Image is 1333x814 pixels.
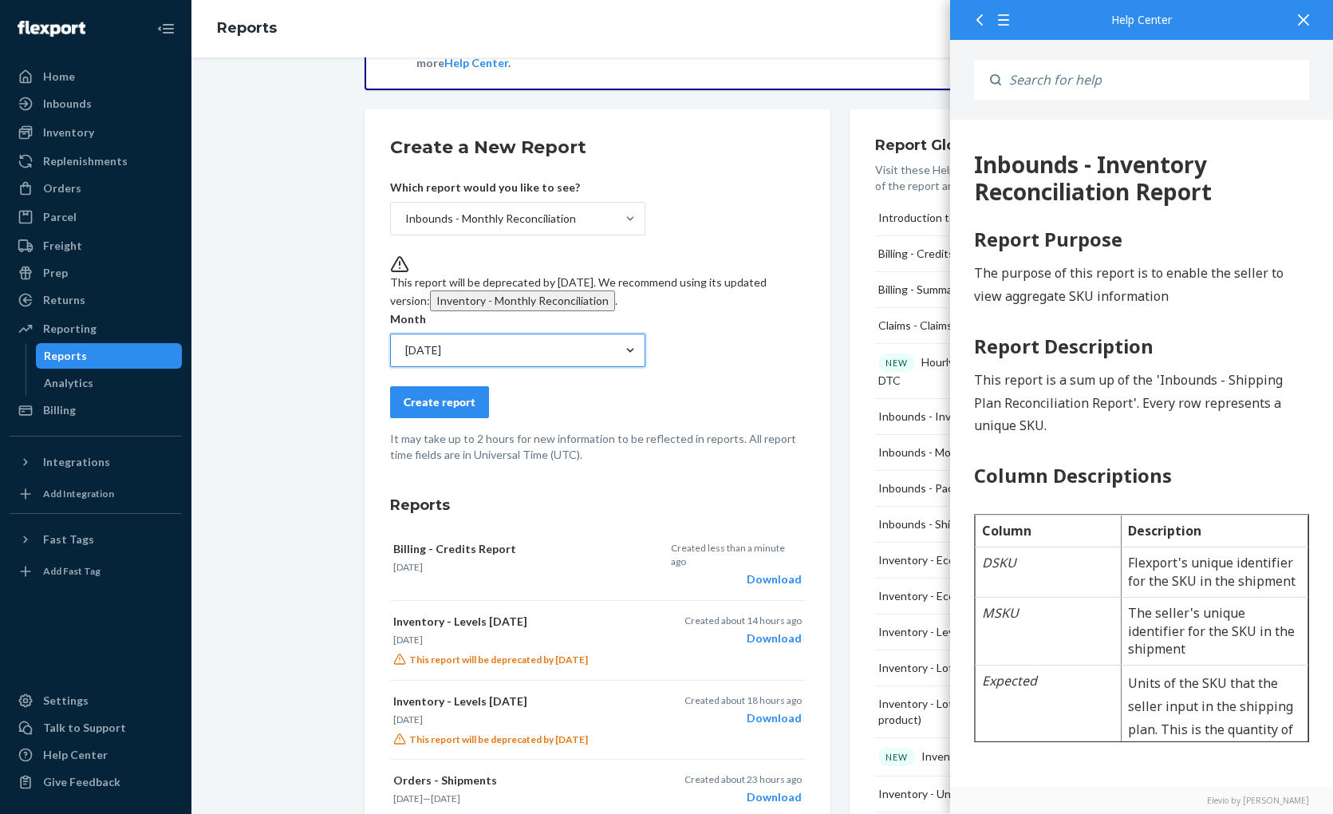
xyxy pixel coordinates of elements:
button: Inventory - Lot tracking and FEFO (all products) [875,650,1135,686]
div: Billing - Credits Report [878,246,992,262]
p: Orders - Shipments [393,773,663,788]
div: Inventory - Lot tracking and FEFO (single product) [878,696,1116,728]
div: Inbounds - Packages [878,480,983,496]
a: Talk to Support [10,715,182,741]
a: Prep [10,260,182,286]
h2: Report Description [24,212,359,241]
td: The seller's unique identifier for the SKU in the shipment [171,477,357,546]
p: — [393,792,663,805]
div: Prep [43,265,68,281]
button: Integrations [10,449,182,475]
strong: Description [178,402,251,420]
div: Inventory - Levels [DATE] [878,624,1007,640]
div: Inventory [43,124,94,140]
a: Inbounds [10,91,182,117]
div: Inbounds - Monthly Reconciliation [405,211,576,227]
button: Inventory - Levels [DATE][DATE]This report will be deprecated by [DATE]Created about 14 hours ago... [390,601,805,680]
p: It may take up to 2 hours for new information to be reflected in reports. All report time fields ... [390,431,805,463]
em: DSKU [32,434,66,452]
p: Created about 23 hours ago [684,773,802,786]
div: 562 Inbounds - Inventory Reconciliation Report [24,32,359,85]
div: Inventory - Monthly Reconciliation [878,748,1094,767]
button: NEWInventory - Monthly Reconciliation [875,738,1135,777]
div: Inventory - Lot tracking and FEFO (all products) [878,660,1114,676]
div: Download [684,710,802,726]
button: Fast Tags [10,527,182,552]
button: Close Navigation [150,13,182,45]
button: Billing - Credits Report [875,236,1135,272]
div: Create report [404,394,475,410]
div: Returns [43,292,85,308]
a: Reports [217,19,277,37]
p: Which report would you like to see? [390,180,645,196]
div: Orders [43,180,81,196]
p: This report will be deprecated by [DATE] [393,653,663,666]
div: Help Center [43,747,108,763]
div: Inbounds - Inventory Reconciliation [878,409,1057,425]
h3: Reports [390,495,805,516]
h2: Column Descriptions [24,342,359,370]
button: Give Feedback [10,769,182,795]
a: Settings [10,688,182,713]
div: Introduction to Reporting [878,210,1008,226]
img: Flexport logo [18,21,85,37]
a: Reports [36,343,183,369]
strong: Column [32,402,81,420]
p: The purpose of this report is to enable the seller to view aggregate SKU information [24,142,359,188]
div: Reports [44,348,87,364]
a: Replenishments [10,148,182,174]
button: Inventory - Levels [DATE] [875,614,1135,650]
time: [DATE] [393,634,423,646]
td: Flexport's unique identifier for the SKU in the shipment [171,428,357,478]
ol: breadcrumbs [204,6,290,52]
h2: Report Purpose [24,105,359,134]
p: This report will be deprecated by [DATE] [393,733,663,746]
div: Add Fast Tag [43,564,101,578]
p: Created less than a minute ago [671,541,801,568]
div: Fast Tags [43,531,94,547]
input: Search [1001,60,1309,100]
div: Home [43,69,75,85]
a: Add Integration [10,481,182,507]
div: Settings [43,693,89,709]
a: Home [10,64,182,89]
p: This report is a sum up of the 'Inbounds - Shipping Plan Reconciliation Report'. Every row repres... [24,249,359,318]
div: Inventory - Units in Long Term Storage [878,786,1073,802]
p: Inventory - Levels [DATE] [393,614,663,630]
div: Claims - Claims Submitted [878,318,1008,334]
p: Created about 18 hours ago [684,693,802,707]
em: MSKU [32,484,69,502]
div: Help Center [974,14,1309,26]
div: Inventory - Ecommerce Transaction History [878,588,1096,604]
button: Inventory - Levels [DATE][DATE]This report will be deprecated by [DATE]Created about 18 hours ago... [390,681,805,760]
div: [DATE] [405,342,441,358]
div: Inbounds - Monthly Reconciliation [878,445,1049,460]
div: Inbounds - Shipping Plan Reconciliation [878,516,1075,532]
div: Integrations [43,454,110,470]
em: Expected [32,552,87,570]
p: NEW [885,357,908,369]
div: Billing [43,402,76,418]
button: Inventory - Ecommerce Monthly Reconciliation [875,543,1135,579]
div: Download [684,630,802,646]
button: Inbounds - Packages [875,471,1135,507]
div: Replenishments [43,153,128,169]
button: Claims - Claims Submitted [875,308,1135,344]
div: Download [684,789,802,805]
a: Orders [10,176,182,201]
a: Add Fast Tag [10,559,182,584]
span: Chat [37,11,70,26]
button: Inventory - Lot tracking and FEFO (single product) [875,686,1135,738]
a: Analytics [36,370,183,396]
p: Inventory - Levels [DATE] [393,693,663,709]
p: Month [390,311,645,327]
button: Inbounds - Inventory Reconciliation [875,399,1135,435]
p: NEW [885,751,908,764]
a: Parcel [10,204,182,230]
time: [DATE] [431,792,460,804]
a: Returns [10,287,182,313]
div: Reporting [43,321,97,337]
div: Give Feedback [43,774,120,790]
p: Created about 14 hours ago [684,614,802,627]
div: Add Integration [43,487,114,500]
